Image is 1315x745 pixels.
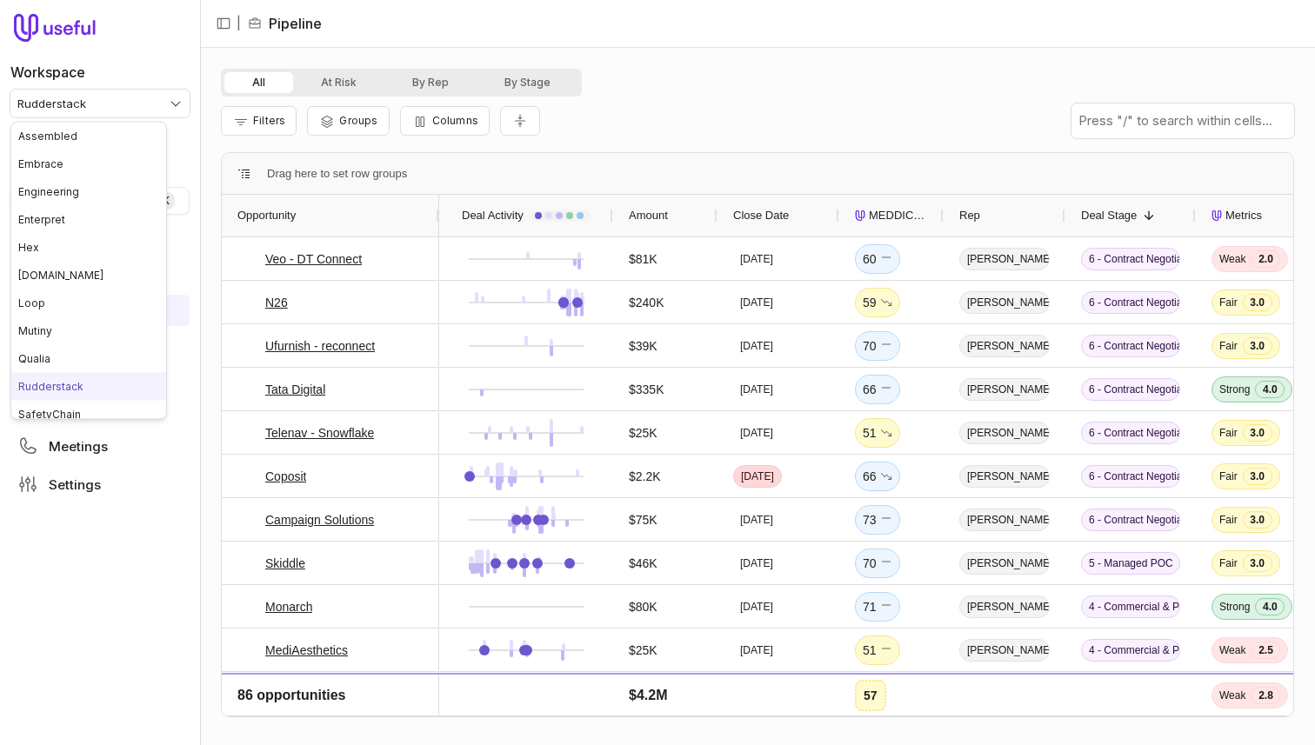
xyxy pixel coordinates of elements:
[18,352,50,365] span: Qualia
[18,324,52,337] span: Mutiny
[18,380,83,393] span: Rudderstack
[18,157,63,170] span: Embrace
[18,185,79,198] span: Engineering
[18,296,45,309] span: Loop
[18,213,65,226] span: Enterpret
[18,269,103,282] span: [DOMAIN_NAME]
[18,241,39,254] span: Hex
[18,130,77,143] span: Assembled
[18,408,81,421] span: SafetyChain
